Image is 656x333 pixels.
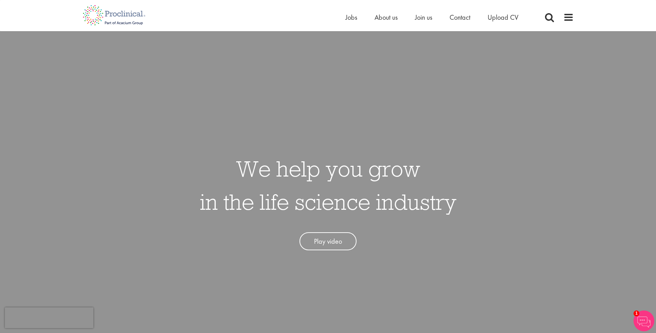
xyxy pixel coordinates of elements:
[200,152,456,218] h1: We help you grow in the life science industry
[488,13,518,22] a: Upload CV
[345,13,357,22] a: Jobs
[299,232,357,251] a: Play video
[634,310,639,316] span: 1
[415,13,432,22] a: Join us
[634,310,654,331] img: Chatbot
[450,13,470,22] a: Contact
[375,13,398,22] a: About us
